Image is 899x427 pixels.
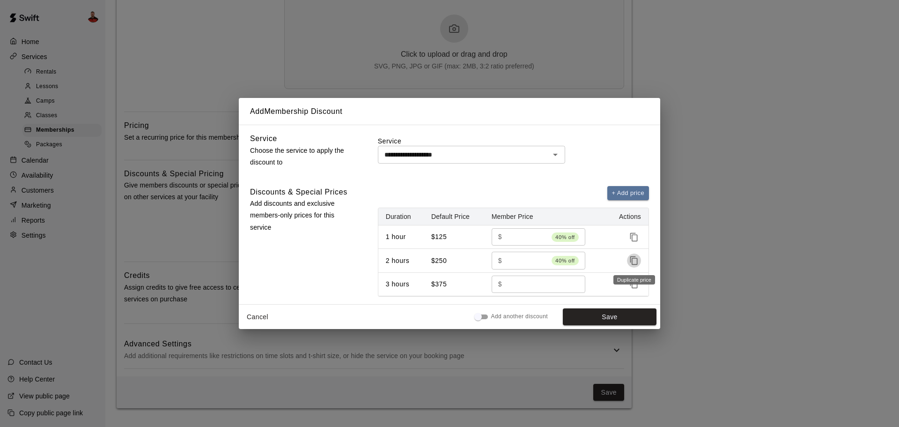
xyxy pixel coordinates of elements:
p: Choose the service to apply the discount to [250,145,354,168]
button: Save [563,308,656,326]
p: $ [498,279,502,289]
span: 40% off [552,232,579,242]
p: Add discounts and exclusive members-only prices for this service [250,198,354,233]
th: Duration [378,208,424,225]
th: Default Price [424,208,484,225]
div: Duplicate price [613,275,655,285]
p: $ [498,256,502,266]
button: Cancel [243,308,273,326]
th: Member Price [484,208,607,225]
button: Open [549,148,562,161]
span: Add another discount [491,312,548,322]
p: $375 [431,279,477,289]
p: 2 hours [386,256,416,266]
label: Service [378,136,649,146]
p: 3 hours [386,279,416,289]
button: + Add price [607,186,649,201]
span: 40% off [552,256,579,265]
h6: Service [250,133,277,145]
button: Duplicate price [627,254,641,268]
button: Duplicate price [627,230,641,244]
p: 1 hour [386,232,416,242]
h6: Discounts & Special Prices [250,186,347,198]
th: Actions [607,208,648,225]
p: $ [498,232,502,242]
p: $250 [431,256,477,266]
p: $125 [431,232,477,242]
h2: Add Membership Discount [239,98,660,125]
